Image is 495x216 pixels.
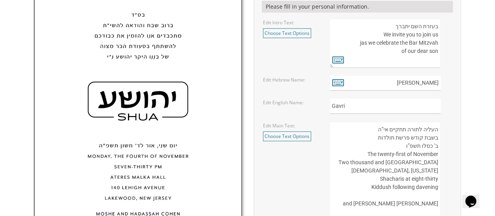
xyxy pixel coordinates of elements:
div: Please fill in your personal information. [262,1,453,13]
iframe: chat widget [462,185,487,208]
a: Choose Text Options [263,131,311,141]
label: Edit Main Text: [263,122,295,129]
a: Choose Text Options [263,28,311,38]
label: Edit Hebrew Name: [263,76,305,83]
textarea: בעזרת השם יתברך We would be honored to have you join us at the Seudas Bar Mitzvah of our dear son [330,18,441,68]
label: Edit Intro Text: [263,19,294,26]
label: Edit English Name: [263,99,304,106]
